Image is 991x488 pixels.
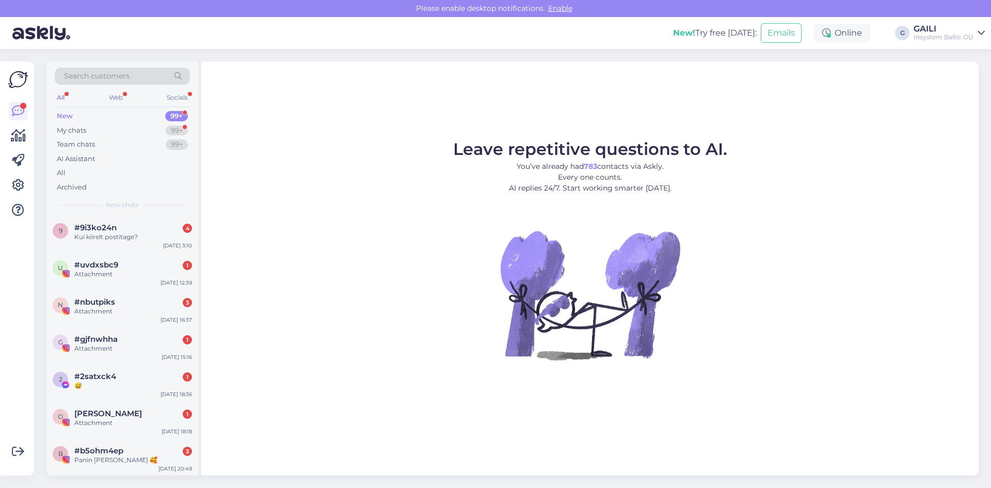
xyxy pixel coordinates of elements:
span: g [58,338,63,346]
div: 1 [183,372,192,382]
div: [DATE] 12:39 [161,279,192,287]
span: О [58,413,63,420]
span: 2 [59,375,62,383]
span: b [58,450,63,458]
div: 99+ [166,125,188,136]
div: 1 [183,410,192,419]
span: Enable [545,4,576,13]
span: #2satxck4 [74,372,116,381]
span: #nbutpiks [74,297,115,307]
button: Emails [761,23,802,43]
div: Socials [165,91,190,104]
span: #b5ohm4ep [74,446,123,455]
div: Online [814,24,870,42]
span: #9i3ko24n [74,223,117,232]
div: 1 [183,335,192,344]
div: Attachment [74,270,192,279]
span: n [58,301,63,309]
span: Leave repetitive questions to AI. [453,139,727,159]
div: [DATE] 3:10 [163,242,192,249]
div: 4 [183,224,192,233]
div: [DATE] 16:37 [161,316,192,324]
div: Team chats [57,139,95,150]
div: Panin [PERSON_NAME] 🥰 [74,455,192,465]
div: G [895,26,909,40]
span: 9 [59,227,62,234]
div: All [55,91,67,104]
div: Insystem Baltic OÜ [914,33,973,41]
div: 3 [183,447,192,456]
div: 99+ [165,111,188,121]
b: New! [673,28,695,38]
div: [DATE] 20:49 [158,465,192,473]
span: #gjfnwhha [74,335,118,344]
a: GAILIInsystem Baltic OÜ [914,25,985,41]
img: No Chat active [497,202,683,388]
div: [DATE] 18:18 [162,428,192,435]
div: GAILI [914,25,973,33]
div: Attachment [74,418,192,428]
div: 3 [183,298,192,307]
div: [DATE] 15:16 [162,353,192,361]
div: AI Assistant [57,154,95,164]
span: u [58,264,63,272]
div: My chats [57,125,86,136]
span: Олеся Егорова [74,409,142,418]
div: 😅 [74,381,192,390]
p: You’ve already had contacts via Askly. Every one counts. AI replies 24/7. Start working smarter [... [453,161,727,194]
div: Archived [57,182,87,193]
div: All [57,168,66,178]
div: Attachment [74,307,192,316]
span: Search customers [64,71,130,82]
div: 1 [183,261,192,270]
div: Try free [DATE]: [673,27,757,39]
div: New [57,111,73,121]
b: 783 [584,162,597,171]
div: [DATE] 18:36 [161,390,192,398]
img: Askly Logo [8,70,28,89]
div: Kui kiirelt postitage? [74,232,192,242]
span: New chats [106,200,139,210]
div: 99+ [166,139,188,150]
div: Web [107,91,125,104]
div: Attachment [74,344,192,353]
span: #uvdxsbc9 [74,260,118,270]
